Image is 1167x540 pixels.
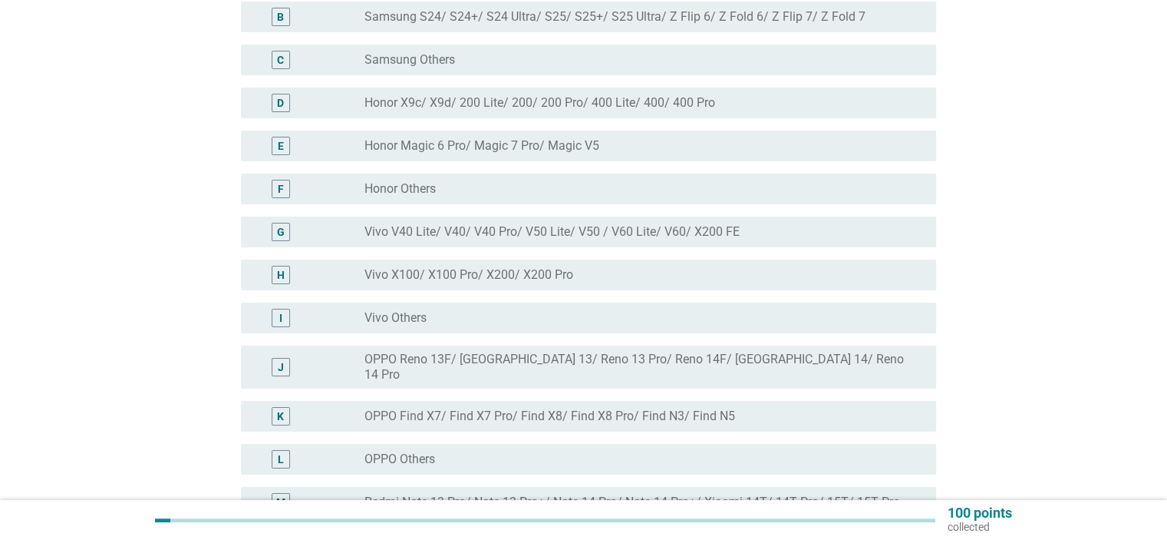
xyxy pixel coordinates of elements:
div: D [277,95,284,111]
div: J [278,359,284,376]
label: Samsung S24/ S24+/ S24 Ultra/ S25/ S25+/ S25 Ultra/ Z Flip 6/ Z Fold 6/ Z Flip 7/ Z Fold 7 [364,9,865,25]
label: OPPO Others [364,452,435,467]
div: B [277,9,284,25]
div: C [277,52,284,68]
div: I [279,310,282,326]
div: F [278,181,284,197]
label: Samsung Others [364,52,455,68]
label: Vivo Others [364,310,427,326]
label: OPPO Find X7/ Find X7 Pro/ Find X8/ Find X8 Pro/ Find N3/ Find N5 [364,409,735,424]
div: G [277,224,285,240]
div: L [278,452,284,468]
label: Vivo X100/ X100 Pro/ X200/ X200 Pro [364,267,573,283]
div: K [277,409,284,425]
label: Redmi Note 13 Pro/ Note 13 Pro+/ Note 14 Pro/ Note 14 Pro+/ Xiaomi 14T/ 14T Pro/ 15T/ 15T Pro [364,495,900,510]
div: M [276,495,285,511]
label: Honor Magic 6 Pro/ Magic 7 Pro/ Magic V5 [364,138,599,154]
label: Vivo V40 Lite/ V40/ V40 Pro/ V50 Lite/ V50 / V60 Lite/ V60/ X200 FE [364,224,740,240]
div: H [277,267,285,283]
label: Honor Others [364,181,436,197]
p: collected [948,520,1012,534]
label: Honor X9c/ X9d/ 200 Lite/ 200/ 200 Pro/ 400 Lite/ 400/ 400 Pro [364,95,715,111]
div: E [278,138,284,154]
p: 100 points [948,506,1012,520]
label: OPPO Reno 13F/ [GEOGRAPHIC_DATA] 13/ Reno 13 Pro/ Reno 14F/ [GEOGRAPHIC_DATA] 14/ Reno 14 Pro [364,352,911,383]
